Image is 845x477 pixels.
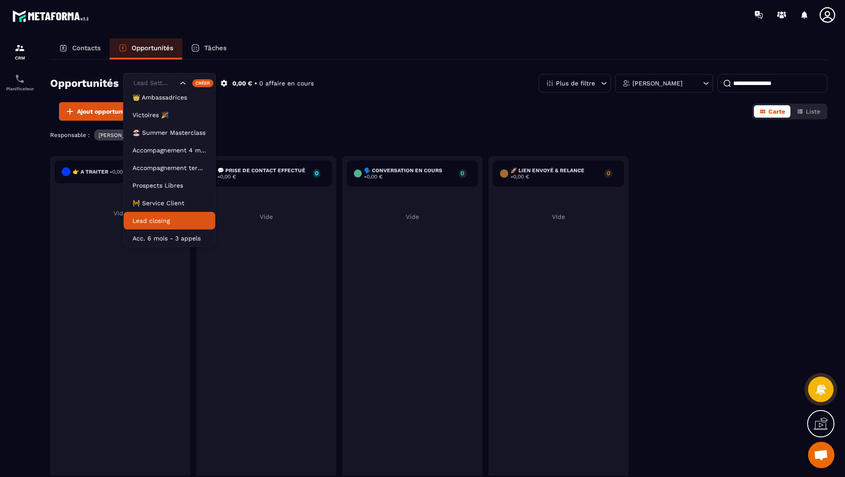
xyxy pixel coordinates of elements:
[132,199,206,207] p: 🚧 Service Client
[132,163,206,172] p: Accompagnement terminé
[110,38,182,59] a: Opportunités
[204,44,227,52] p: Tâches
[50,38,110,59] a: Contacts
[112,169,128,175] span: 0,00 €
[50,74,119,92] h2: Opportunités
[201,213,332,220] p: Vide
[192,79,214,87] div: Créer
[511,167,600,180] h6: 🚀 Lien envoyé & Relance -
[15,43,25,53] img: formation
[232,79,252,88] p: 0,00 €
[131,78,178,88] input: Search for option
[132,44,173,52] p: Opportunités
[791,105,826,118] button: Liste
[754,105,790,118] button: Carte
[72,44,101,52] p: Contacts
[15,74,25,84] img: scheduler
[632,80,683,86] p: [PERSON_NAME]
[132,128,206,137] p: 🏖️ Summer Masterclass
[259,79,314,88] p: 0 affaire en cours
[123,73,216,93] div: Search for option
[50,132,90,138] p: Responsable :
[347,213,478,220] p: Vide
[313,170,320,176] p: 0
[132,146,206,155] p: Accompagnement 4 mois
[77,107,131,116] span: Ajout opportunité
[2,36,37,67] a: formationformationCRM
[806,108,820,115] span: Liste
[364,167,454,180] h6: 🗣️ Conversation en cours -
[459,170,467,176] p: 0
[12,8,92,24] img: logo
[59,102,136,121] button: Ajout opportunité
[73,169,128,175] h6: 👉 A traiter -
[182,38,235,59] a: Tâches
[2,67,37,98] a: schedulerschedulerPlanificateur
[220,174,236,180] span: 0,00 €
[132,181,206,190] p: Prospects Libres
[2,86,37,91] p: Planificateur
[132,234,206,243] p: Acc. 6 mois - 3 appels
[99,132,142,138] p: [PERSON_NAME]
[2,55,37,60] p: CRM
[556,80,595,86] p: Plus de filtre
[367,174,382,180] span: 0,00 €
[604,170,613,176] p: 0
[132,111,206,119] p: Victoires 🎉
[808,442,834,468] div: Ouvrir le chat
[55,210,186,217] p: Vide
[513,174,529,180] span: 0,00 €
[768,108,785,115] span: Carte
[217,167,309,180] h6: 💬 Prise de contact effectué -
[493,213,624,220] p: Vide
[254,79,257,88] p: •
[132,216,206,225] p: Lead closing
[132,93,206,102] p: 👑 Ambassadrices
